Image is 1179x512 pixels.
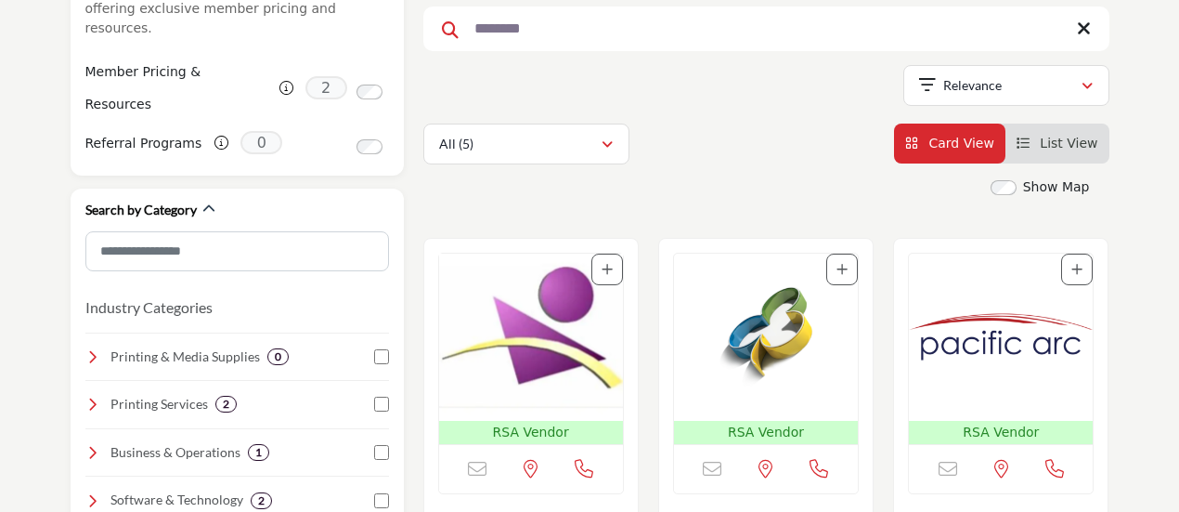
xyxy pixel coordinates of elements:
[928,136,993,151] span: Card View
[374,349,389,364] input: Select Printing & Media Supplies checkbox
[356,139,382,154] input: Switch to Referral Programs
[110,491,243,509] h4: Software & Technology: Advanced software and digital tools for print management, automation, and ...
[674,254,858,421] img: Commercial Capital Company, LLC
[374,445,389,460] input: Select Business & Operations checkbox
[1005,124,1109,164] li: List View
[905,136,994,151] a: View Card
[255,446,262,459] b: 1
[215,396,237,413] div: 2 Results For Printing Services
[275,350,281,363] b: 0
[1071,262,1082,277] a: Add To List
[85,201,197,219] h2: Search by Category
[305,76,347,99] span: 2
[267,348,289,365] div: 0 Results For Printing & Media Supplies
[903,65,1109,106] button: Relevance
[85,127,202,160] label: Referral Programs
[258,494,265,507] b: 2
[248,444,269,461] div: 1 Results For Business & Operations
[909,254,1093,421] img: Pacific Arc
[894,124,1005,164] li: Card View
[439,254,623,421] img: Web Dynamics
[674,254,858,444] a: Open Listing in new tab
[85,296,213,319] button: Industry Categories
[909,254,1093,444] a: Open Listing in new tab
[913,423,1089,442] p: RSA Vendor
[374,493,389,508] input: Select Software & Technology checkbox
[678,423,854,442] p: RSA Vendor
[374,397,389,412] input: Select Printing Services checkbox
[1017,136,1098,151] a: View List
[240,131,282,154] span: 0
[602,262,613,277] a: Add To List
[251,492,272,509] div: 2 Results For Software & Technology
[110,443,240,462] h4: Business & Operations: Essential resources for financial management, marketing, and operations to...
[1023,177,1090,197] label: Show Map
[110,348,260,366] h4: Printing & Media Supplies: A wide range of high-quality paper, films, inks, and specialty materia...
[85,56,266,121] label: Member Pricing & Resources
[836,262,848,277] a: Add To List
[356,85,382,99] input: Switch to Member Pricing & Resources
[943,76,1002,95] p: Relevance
[423,124,629,164] button: All (5)
[223,398,229,411] b: 2
[423,7,1109,51] input: Search Keyword
[85,231,389,271] input: Search Category
[1040,136,1097,151] span: List View
[439,254,623,444] a: Open Listing in new tab
[443,423,619,442] p: RSA Vendor
[110,395,208,414] h4: Printing Services: Professional printing solutions, including large-format, digital, and offset p...
[439,135,473,153] p: All (5)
